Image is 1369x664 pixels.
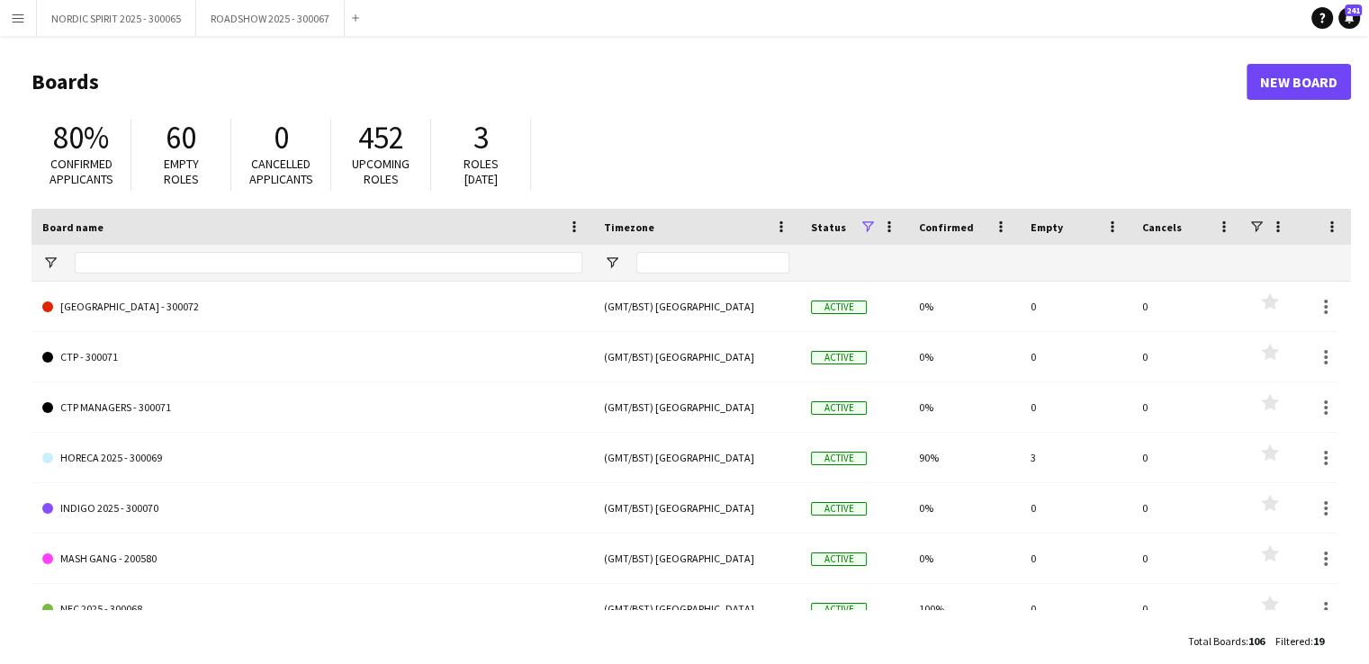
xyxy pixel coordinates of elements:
span: Filtered [1275,634,1310,648]
span: Confirmed [919,220,974,234]
button: Open Filter Menu [42,255,59,271]
div: 0% [908,483,1020,533]
span: Cancels [1142,220,1182,234]
span: Active [811,301,867,314]
div: (GMT/BST) [GEOGRAPHIC_DATA] [593,282,800,331]
div: (GMT/BST) [GEOGRAPHIC_DATA] [593,534,800,583]
div: 90% [908,433,1020,482]
div: 0 [1020,382,1131,432]
input: Board name Filter Input [75,252,582,274]
button: Open Filter Menu [604,255,620,271]
div: 0 [1131,332,1243,381]
div: 0 [1131,534,1243,583]
div: (GMT/BST) [GEOGRAPHIC_DATA] [593,332,800,381]
a: CTP MANAGERS - 300071 [42,382,582,433]
span: 80% [53,118,109,157]
span: Board name [42,220,104,234]
div: 0% [908,382,1020,432]
a: [GEOGRAPHIC_DATA] - 300072 [42,282,582,332]
span: Active [811,552,867,566]
div: : [1188,624,1265,659]
div: 0 [1131,433,1243,482]
div: 100% [908,584,1020,633]
div: 0 [1020,332,1131,381]
div: 0 [1020,483,1131,533]
div: 0 [1020,534,1131,583]
h1: Boards [32,68,1247,95]
div: 0 [1020,584,1131,633]
div: 3 [1020,433,1131,482]
span: Active [811,351,867,364]
span: Active [811,603,867,616]
span: Roles [DATE] [464,156,499,187]
a: New Board [1247,64,1351,100]
span: Active [811,452,867,465]
span: 19 [1313,634,1324,648]
span: Status [811,220,846,234]
div: 0 [1131,483,1243,533]
a: CTP - 300071 [42,332,582,382]
span: 0 [274,118,289,157]
button: ROADSHOW 2025 - 300067 [196,1,345,36]
span: 60 [166,118,196,157]
span: 106 [1248,634,1265,648]
button: NORDIC SPIRIT 2025 - 300065 [37,1,196,36]
span: Timezone [604,220,654,234]
a: MASH GANG - 200580 [42,534,582,584]
div: (GMT/BST) [GEOGRAPHIC_DATA] [593,483,800,533]
span: Active [811,401,867,415]
div: 0 [1131,584,1243,633]
input: Timezone Filter Input [636,252,789,274]
div: (GMT/BST) [GEOGRAPHIC_DATA] [593,382,800,432]
div: 0% [908,282,1020,331]
span: Empty roles [164,156,199,187]
span: Confirmed applicants [50,156,113,187]
span: Total Boards [1188,634,1246,648]
a: 241 [1338,7,1360,29]
span: Active [811,502,867,516]
span: 241 [1345,4,1362,16]
div: 0 [1131,282,1243,331]
div: 0% [908,332,1020,381]
span: 452 [358,118,404,157]
span: Cancelled applicants [249,156,313,187]
div: 0 [1131,382,1243,432]
a: INDIGO 2025 - 300070 [42,483,582,534]
span: 3 [473,118,489,157]
span: Empty [1031,220,1063,234]
div: : [1275,624,1324,659]
div: 0% [908,534,1020,583]
div: (GMT/BST) [GEOGRAPHIC_DATA] [593,433,800,482]
div: (GMT/BST) [GEOGRAPHIC_DATA] [593,584,800,633]
a: HORECA 2025 - 300069 [42,433,582,483]
span: Upcoming roles [352,156,410,187]
a: NEC 2025 - 300068 [42,584,582,634]
div: 0 [1020,282,1131,331]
